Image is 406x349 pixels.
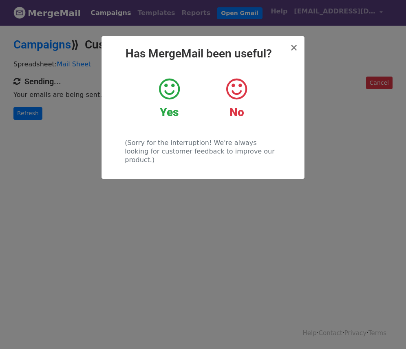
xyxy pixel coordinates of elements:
strong: No [229,105,244,119]
a: Yes [142,77,197,119]
span: × [290,42,298,53]
h2: Has MergeMail been useful? [108,47,298,61]
p: (Sorry for the interruption! We're always looking for customer feedback to improve our product.) [125,138,281,164]
button: Close [290,43,298,53]
strong: Yes [160,105,179,119]
a: No [209,77,264,119]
